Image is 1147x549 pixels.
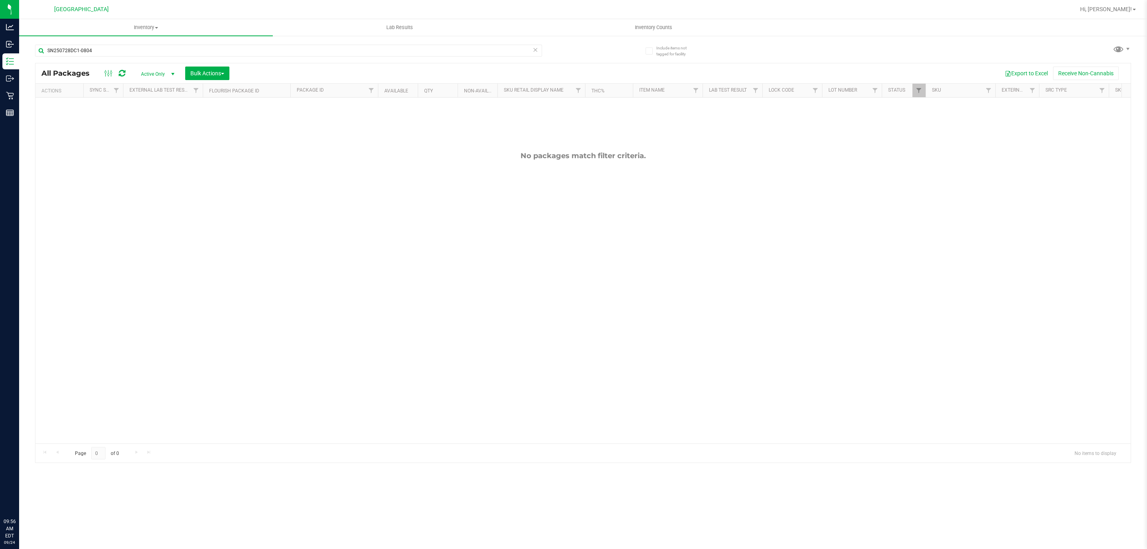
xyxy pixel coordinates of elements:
a: Status [888,87,905,93]
span: Clear [532,45,538,55]
a: External Lab Test Result [129,87,192,93]
a: Filter [110,84,123,97]
a: Lot Number [828,87,857,93]
a: SKU Name [1115,87,1139,93]
a: Filter [572,84,585,97]
a: THC% [591,88,605,94]
a: Filter [869,84,882,97]
a: Non-Available [464,88,499,94]
span: Include items not tagged for facility [656,45,696,57]
span: Inventory [19,24,273,31]
a: Lab Results [273,19,527,36]
a: Inventory [19,19,273,36]
inline-svg: Analytics [6,23,14,31]
iframe: Resource center unread badge [23,484,33,494]
div: No packages match filter criteria. [35,151,1131,160]
inline-svg: Inventory [6,57,14,65]
inline-svg: Inbound [6,40,14,48]
span: Page of 0 [68,447,125,459]
a: Lock Code [769,87,794,93]
a: Inventory Counts [527,19,780,36]
a: Package ID [297,87,324,93]
span: Bulk Actions [190,70,224,76]
span: Hi, [PERSON_NAME]! [1080,6,1132,12]
a: Filter [749,84,762,97]
a: Filter [982,84,995,97]
a: Filter [1096,84,1109,97]
a: Filter [912,84,926,97]
iframe: Resource center [8,485,32,509]
span: Inventory Counts [624,24,683,31]
a: SKU [932,87,941,93]
span: [GEOGRAPHIC_DATA] [54,6,109,13]
a: Filter [809,84,822,97]
button: Receive Non-Cannabis [1053,67,1119,80]
button: Export to Excel [1000,67,1053,80]
a: Available [384,88,408,94]
a: Filter [190,84,203,97]
span: Lab Results [376,24,424,31]
p: 09:56 AM EDT [4,518,16,539]
a: Filter [1026,84,1039,97]
div: Actions [41,88,80,94]
a: Item Name [639,87,665,93]
a: Filter [365,84,378,97]
a: Flourish Package ID [209,88,259,94]
a: External/Internal [1002,87,1049,93]
p: 09/24 [4,539,16,545]
a: Filter [689,84,703,97]
inline-svg: Reports [6,109,14,117]
span: All Packages [41,69,98,78]
inline-svg: Retail [6,92,14,100]
a: Src Type [1045,87,1067,93]
input: Search Package ID, Item Name, SKU, Lot or Part Number... [35,45,542,57]
button: Bulk Actions [185,67,229,80]
span: No items to display [1068,447,1123,459]
a: Qty [424,88,433,94]
a: Sku Retail Display Name [504,87,564,93]
a: Sync Status [90,87,120,93]
inline-svg: Outbound [6,75,14,82]
a: Lab Test Result [709,87,747,93]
